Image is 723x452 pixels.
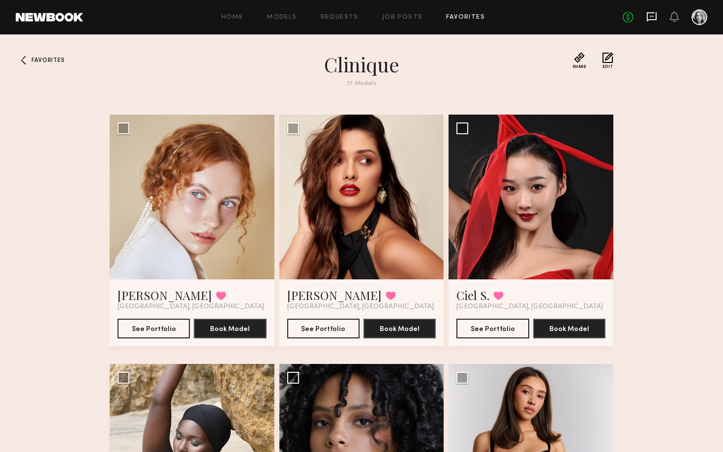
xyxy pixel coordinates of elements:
[118,319,190,338] button: See Portfolio
[118,303,264,311] span: [GEOGRAPHIC_DATA], [GEOGRAPHIC_DATA]
[16,52,31,68] a: Favorites
[287,287,382,303] a: [PERSON_NAME]
[456,303,603,311] span: [GEOGRAPHIC_DATA], [GEOGRAPHIC_DATA]
[456,287,489,303] a: Ciel S.
[321,14,359,21] a: Requests
[194,319,266,338] button: Book Model
[533,319,605,338] button: Book Model
[533,324,605,332] a: Book Model
[363,319,436,338] button: Book Model
[363,324,436,332] a: Book Model
[287,303,434,311] span: [GEOGRAPHIC_DATA], [GEOGRAPHIC_DATA]
[446,14,485,21] a: Favorites
[267,14,297,21] a: Models
[287,319,360,338] button: See Portfolio
[456,319,529,338] button: See Portfolio
[31,58,64,63] span: Favorites
[118,287,212,303] a: [PERSON_NAME]
[572,52,587,69] button: Share
[572,65,587,69] span: Share
[184,81,539,87] div: 17 Models
[184,52,539,77] h1: Clinique
[602,52,613,69] button: Edit
[194,324,266,332] a: Book Model
[382,14,423,21] a: Job Posts
[221,14,243,21] a: Home
[602,65,613,69] span: Edit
